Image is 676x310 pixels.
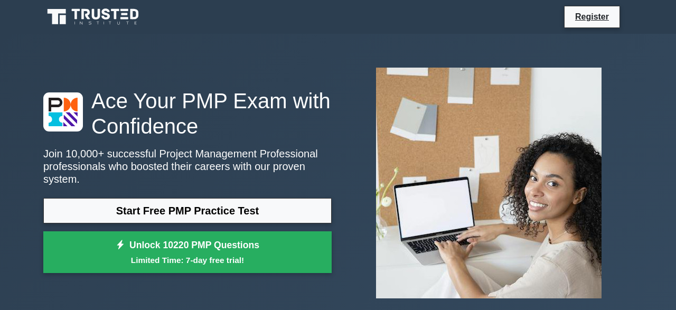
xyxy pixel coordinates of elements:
[43,147,332,185] p: Join 10,000+ successful Project Management Professional professionals who boosted their careers w...
[43,231,332,274] a: Unlock 10220 PMP QuestionsLimited Time: 7-day free trial!
[57,254,318,266] small: Limited Time: 7-day free trial!
[43,198,332,223] a: Start Free PMP Practice Test
[43,88,332,139] h1: Ace Your PMP Exam with Confidence
[569,10,615,23] a: Register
